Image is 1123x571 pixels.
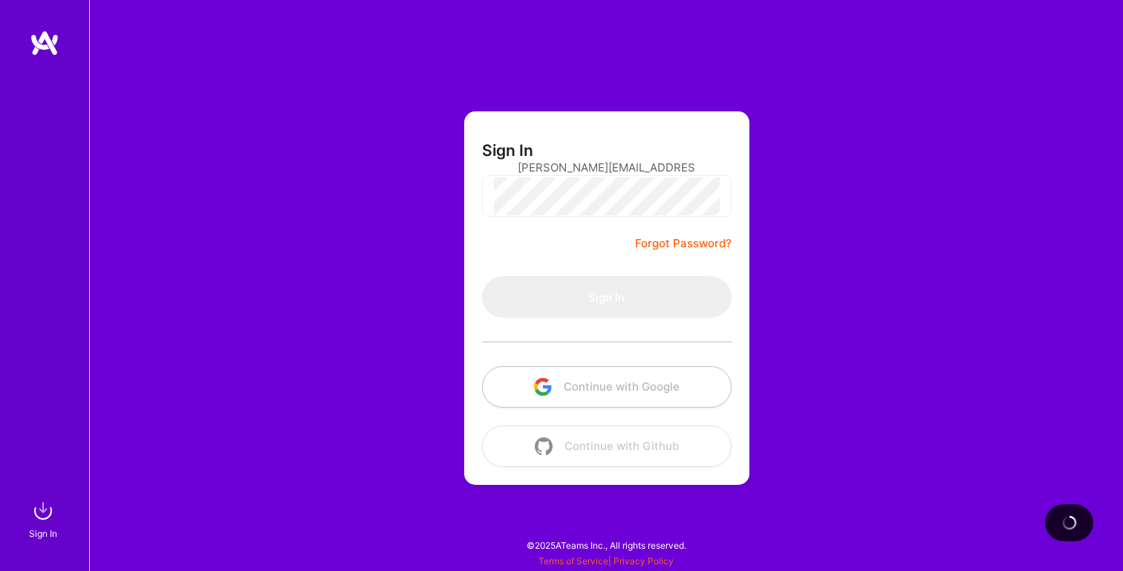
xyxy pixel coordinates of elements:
[482,276,732,318] button: Sign In
[482,366,732,408] button: Continue with Google
[534,378,552,396] img: icon
[28,496,58,526] img: sign in
[613,555,674,567] a: Privacy Policy
[482,425,732,467] button: Continue with Github
[538,555,608,567] a: Terms of Service
[518,149,696,186] input: Email...
[31,496,58,541] a: sign inSign In
[538,555,674,567] span: |
[89,526,1123,564] div: © 2025 ATeams Inc., All rights reserved.
[482,141,533,160] h3: Sign In
[30,30,59,56] img: logo
[29,526,57,541] div: Sign In
[635,235,732,252] a: Forgot Password?
[1059,513,1078,532] img: loading
[535,437,553,455] img: icon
